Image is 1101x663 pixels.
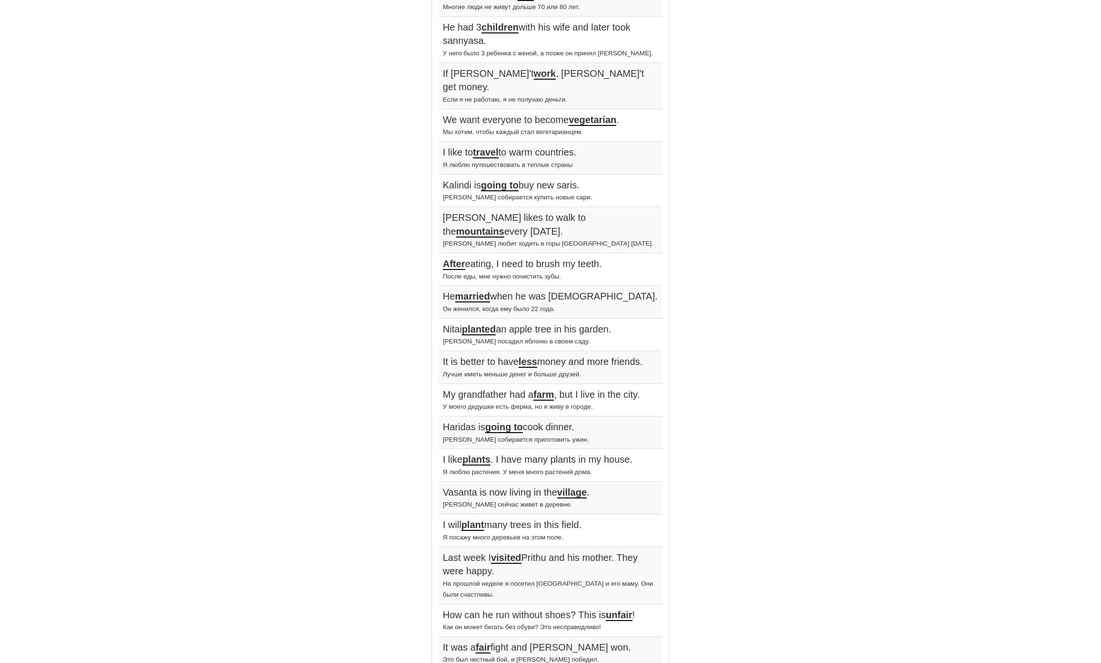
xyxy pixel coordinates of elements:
u: farm [533,389,554,401]
small: Это был честный бой, и [PERSON_NAME] победил. [443,656,599,663]
span: I like to to warm countries. [443,147,576,158]
u: planted [462,324,496,335]
span: It is better to have money and more friends. [443,356,642,368]
span: He when he was [DEMOGRAPHIC_DATA]. [443,291,658,302]
small: Многие люди не живут дольше 70 или 80 лет. [443,3,580,10]
u: less [519,356,537,368]
u: going to [481,180,519,191]
small: Я посажу много деревьев на этом поле. [443,534,563,541]
small: Я люблю путешествовать в теплые страны [443,161,573,168]
small: [PERSON_NAME] собирается приготовить ужин. [443,436,589,443]
small: Если я не работаю, я не получаю деньги. [443,96,567,103]
small: [PERSON_NAME] любит ходить в горы [GEOGRAPHIC_DATA] [DATE]. [443,240,653,247]
span: Vasanta is now living in the . [443,487,590,498]
span: Kalindi is buy new saris. [443,180,580,191]
u: After [443,259,465,270]
small: Мы хотим, чтобы каждый стал вегетарианцем. [443,128,583,135]
small: У него было 3 ребенка с женой, а позже он принял [PERSON_NAME]. [443,50,653,57]
u: children [481,22,519,33]
u: married [455,291,490,302]
u: vegetarian [569,114,616,126]
small: [PERSON_NAME] посадил яблоню в своем саду. [443,338,590,345]
small: Он женился, когда ему было 22 года. [443,305,555,312]
u: unfair [606,610,632,621]
u: village [557,487,587,498]
small: Лучше иметь меньше денег и больше друзей. [443,371,581,378]
small: Я люблю растения. У меня много растений дома. [443,468,592,476]
span: Last week I Prithu and his mother. They were happy. [443,552,638,577]
span: Nitai an apple tree in his garden. [443,324,612,335]
span: Haridas is cook dinner. [443,422,574,433]
small: После еды, мне нужно почистить зубы. [443,273,561,280]
u: plant [461,519,484,531]
span: eating, I need to brush my teeth. [443,259,602,270]
u: work [534,68,556,80]
span: We want everyone to become . [443,114,619,126]
span: I like . I have many plants in my house. [443,454,632,466]
u: visited [491,552,521,564]
small: [PERSON_NAME] сейчас живет в деревне. [443,501,572,508]
u: mountains [456,226,504,238]
small: У моего дедушки есть ферма, но я живу в городе. [443,403,593,410]
span: I will many trees in this field. [443,519,581,531]
span: My grandfather had a , but I live in the city. [443,389,640,401]
span: How can he run without shoes? This is ! [443,610,635,621]
small: Как он может бегать без обуви? Это несправедливо! [443,623,601,631]
span: He had 3 with his wife and later took sannyasa. [443,22,631,46]
u: fair [476,642,490,653]
small: На прошлой неделе я посетил [GEOGRAPHIC_DATA] и его маму. Они были счастливы. [443,580,653,598]
span: [PERSON_NAME] likes to walk to the every [DATE]. [443,212,586,238]
u: plants [462,454,490,466]
span: If [PERSON_NAME]'t , [PERSON_NAME]'t get money. [443,68,644,93]
small: [PERSON_NAME] собирается купить новые сари. [443,194,592,201]
span: It was a fight and [PERSON_NAME] won. [443,642,631,653]
u: going to [485,422,523,433]
u: travel [473,147,498,158]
